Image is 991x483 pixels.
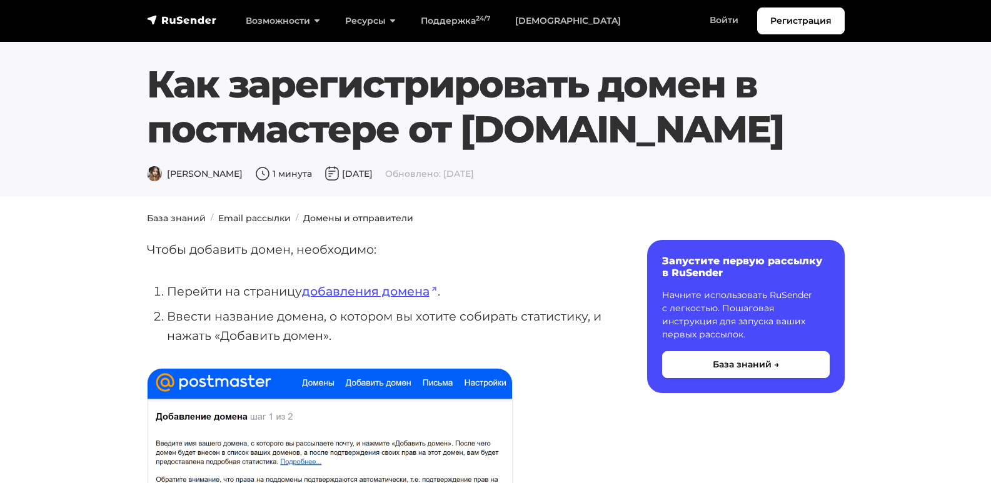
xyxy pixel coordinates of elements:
img: RuSender [147,14,217,26]
span: [DATE] [324,168,373,179]
span: [PERSON_NAME] [147,168,243,179]
a: Запустите первую рассылку в RuSender Начните использовать RuSender с легкостью. Пошаговая инструк... [647,240,845,393]
p: Начните использовать RuSender с легкостью. Пошаговая инструкция для запуска ваших первых рассылок. [662,289,830,341]
a: [DEMOGRAPHIC_DATA] [503,8,633,34]
span: Обновлено: [DATE] [385,168,474,179]
a: Регистрация [757,7,845,34]
h6: Запустите первую рассылку в RuSender [662,255,830,279]
a: База знаний [147,212,206,224]
img: Дата публикации [324,166,340,181]
nav: breadcrumb [139,212,852,225]
h1: Как зарегистрировать домен в постмастере от [DOMAIN_NAME] [147,62,845,152]
li: Ввести название домена, о котором вы хотите собирать статистику, и нажать «Добавить домен». [167,307,607,345]
button: База знаний → [662,351,830,378]
a: Домены и отправители [303,212,413,224]
sup: 24/7 [476,14,490,22]
a: добавления домена [302,284,438,299]
a: Поддержка24/7 [408,8,503,34]
li: Перейти на страницу . [167,282,607,301]
a: Возможности [233,8,333,34]
img: Время чтения [255,166,270,181]
a: Войти [697,7,751,33]
span: 1 минута [255,168,312,179]
p: Чтобы добавить домен, необходимо: [147,240,607,259]
a: Ресурсы [333,8,408,34]
a: Email рассылки [218,212,291,224]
